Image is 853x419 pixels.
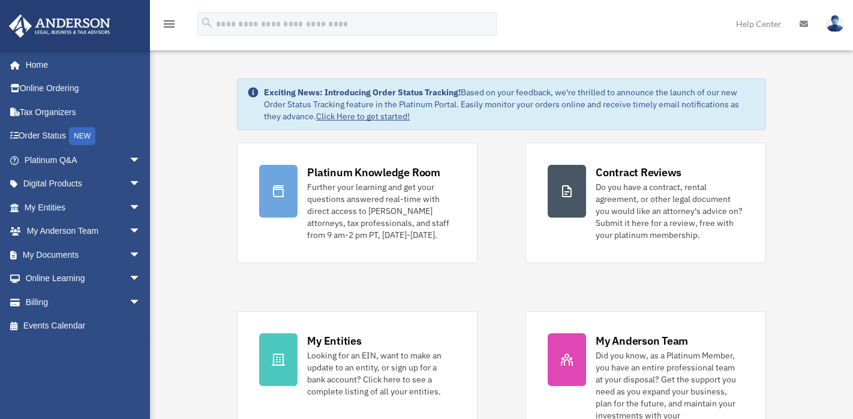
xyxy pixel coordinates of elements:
[525,143,766,263] a: Contract Reviews Do you have a contract, rental agreement, or other legal document you would like...
[129,243,153,267] span: arrow_drop_down
[8,290,159,314] a: Billingarrow_drop_down
[596,165,681,180] div: Contract Reviews
[8,314,159,338] a: Events Calendar
[5,14,114,38] img: Anderson Advisors Platinum Portal
[307,165,440,180] div: Platinum Knowledge Room
[316,111,410,122] a: Click Here to get started!
[129,290,153,315] span: arrow_drop_down
[8,172,159,196] a: Digital Productsarrow_drop_down
[237,143,477,263] a: Platinum Knowledge Room Further your learning and get your questions answered real-time with dire...
[69,127,95,145] div: NEW
[307,181,455,241] div: Further your learning and get your questions answered real-time with direct access to [PERSON_NAM...
[129,219,153,244] span: arrow_drop_down
[307,333,361,348] div: My Entities
[200,16,214,29] i: search
[8,243,159,267] a: My Documentsarrow_drop_down
[162,17,176,31] i: menu
[129,148,153,173] span: arrow_drop_down
[8,195,159,219] a: My Entitiesarrow_drop_down
[8,148,159,172] a: Platinum Q&Aarrow_drop_down
[8,124,159,149] a: Order StatusNEW
[8,219,159,243] a: My Anderson Teamarrow_drop_down
[307,349,455,397] div: Looking for an EIN, want to make an update to an entity, or sign up for a bank account? Click her...
[826,15,844,32] img: User Pic
[129,195,153,220] span: arrow_drop_down
[596,181,744,241] div: Do you have a contract, rental agreement, or other legal document you would like an attorney's ad...
[162,21,176,31] a: menu
[129,267,153,291] span: arrow_drop_down
[129,172,153,197] span: arrow_drop_down
[8,267,159,291] a: Online Learningarrow_drop_down
[8,53,153,77] a: Home
[596,333,688,348] div: My Anderson Team
[264,86,756,122] div: Based on your feedback, we're thrilled to announce the launch of our new Order Status Tracking fe...
[8,77,159,101] a: Online Ordering
[264,87,461,98] strong: Exciting News: Introducing Order Status Tracking!
[8,100,159,124] a: Tax Organizers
